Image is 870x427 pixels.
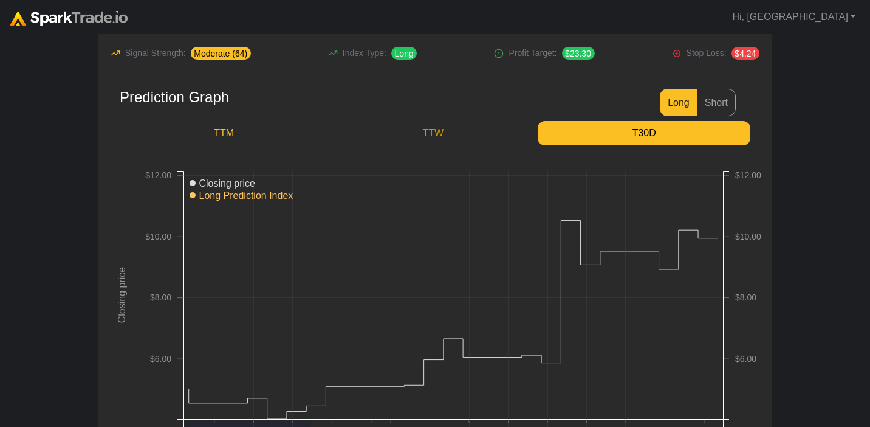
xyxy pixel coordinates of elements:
[10,11,128,26] img: sparktrade.png
[538,121,750,145] a: T30D
[150,354,171,364] text: $6.00
[343,47,386,60] span: Index Type:
[120,121,328,145] a: TTM
[735,354,756,364] text: $6.00
[731,47,759,60] span: $4.24
[120,89,229,106] div: Prediction Graph
[145,232,171,241] text: $10.00
[391,47,417,60] span: Long
[735,293,756,302] text: $8.00
[117,267,127,324] text: Closing price
[328,121,538,145] a: TTW
[509,47,557,60] span: Profit Target:
[660,89,697,116] button: Long
[125,47,186,60] span: Signal Strength:
[697,89,736,116] button: Short
[687,47,727,60] span: Stop Loss:
[727,5,860,29] a: Hi, [GEOGRAPHIC_DATA]
[191,47,251,60] span: Moderate (64)
[735,232,761,241] text: $10.00
[562,47,595,60] span: $23.30
[150,293,171,302] text: $8.00
[145,170,171,180] text: $12.00
[735,170,761,180] text: $12.00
